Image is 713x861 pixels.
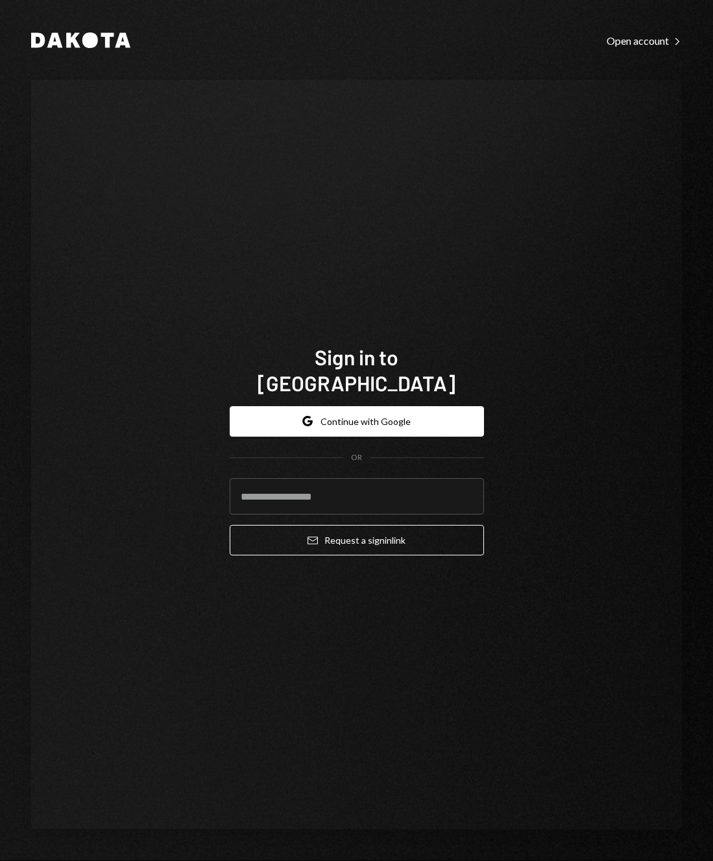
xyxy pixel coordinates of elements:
button: Continue with Google [230,406,484,437]
a: Open account [607,33,682,47]
div: OR [351,452,362,463]
div: Open account [607,34,682,47]
button: Request a signinlink [230,525,484,555]
h1: Sign in to [GEOGRAPHIC_DATA] [230,344,484,396]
